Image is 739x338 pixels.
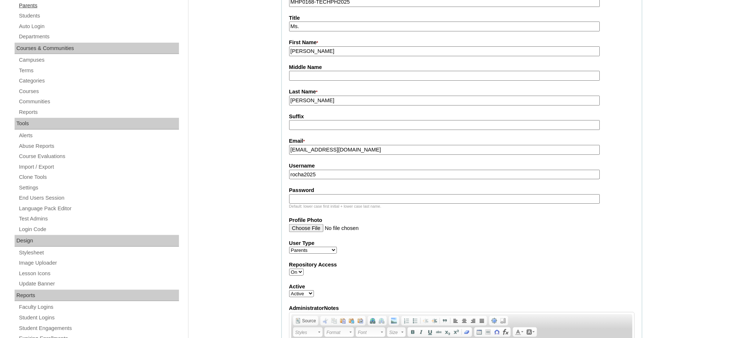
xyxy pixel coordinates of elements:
a: Faculty Logins [18,303,179,312]
a: Insert Equation [501,328,510,336]
a: Import / Export [18,162,179,172]
label: Profile Photo [289,216,635,224]
label: Active [289,283,635,291]
div: Courses & Communities [15,43,179,54]
a: Justify [478,317,486,325]
a: Table [475,328,484,336]
label: Suffix [289,113,635,120]
a: Decrease Indent [421,317,430,325]
label: Title [289,14,635,22]
a: Insert/Remove Bulleted List [411,317,420,325]
a: Block Quote [441,317,450,325]
label: Username [289,162,635,170]
a: Abuse Reports [18,142,179,151]
label: Middle Name [289,64,635,71]
a: Styles [293,327,323,337]
a: Insert/Remove Numbered List [402,317,411,325]
a: Show Blocks [499,317,507,325]
a: Departments [18,32,179,41]
a: Lesson Icons [18,269,179,278]
a: Italic [417,328,426,336]
label: AdministratorNotes [289,304,635,312]
span: Styles [295,328,317,337]
label: Email [289,137,635,145]
span: Format [327,328,349,337]
a: Maximize [490,317,499,325]
a: Communities [18,97,179,106]
span: Font [358,328,380,337]
div: Reports [15,290,179,301]
label: Password [289,187,635,194]
a: Strike Through [435,328,443,336]
a: Source [294,317,318,325]
a: Cut [321,317,330,325]
a: Auto Login [18,22,179,31]
a: Categories [18,76,179,85]
a: End Users Session [18,193,179,203]
a: Center [460,317,469,325]
a: Insert Horizontal Line [484,328,493,336]
a: Unlink [377,317,386,325]
a: Underline [426,328,435,336]
a: Text Color [514,328,525,336]
a: Test Admins [18,214,179,223]
a: Students [18,11,179,20]
span: Size [389,328,400,337]
a: Subscript [443,328,452,336]
a: Parents [18,1,179,10]
a: Alerts [18,131,179,140]
a: Course Evaluations [18,152,179,161]
div: Design [15,235,179,247]
a: Format [324,327,354,337]
a: Remove Format [463,328,471,336]
div: Default: lower case first initial + lower case last name. [289,204,635,209]
a: Student Logins [18,313,179,322]
a: Link [369,317,377,325]
a: Size [387,327,406,337]
a: Increase Indent [430,317,439,325]
a: Settings [18,183,179,192]
a: Background Color [525,328,536,336]
a: Paste as plain text [347,317,356,325]
a: Student Engagements [18,324,179,333]
a: Update Banner [18,279,179,288]
label: User Type [289,239,635,247]
label: Last Name [289,88,635,96]
a: Copy [330,317,339,325]
span: Source [301,318,316,324]
a: Superscript [452,328,461,336]
a: Align Right [469,317,478,325]
div: Tools [15,118,179,130]
a: Login Code [18,225,179,234]
a: Campuses [18,55,179,65]
a: Add Image [390,317,398,325]
a: Image Uploader [18,258,179,268]
a: Insert Special Character [493,328,501,336]
a: Paste [339,317,347,325]
label: First Name [289,39,635,47]
label: Repository Access [289,261,635,269]
a: Reports [18,108,179,117]
a: Stylesheet [18,248,179,257]
a: Clone Tools [18,173,179,182]
a: Language Pack Editor [18,204,179,213]
a: Paste from Word [356,317,365,325]
a: Font [356,327,385,337]
a: Terms [18,66,179,75]
a: Align Left [451,317,460,325]
a: Bold [408,328,417,336]
a: Courses [18,87,179,96]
